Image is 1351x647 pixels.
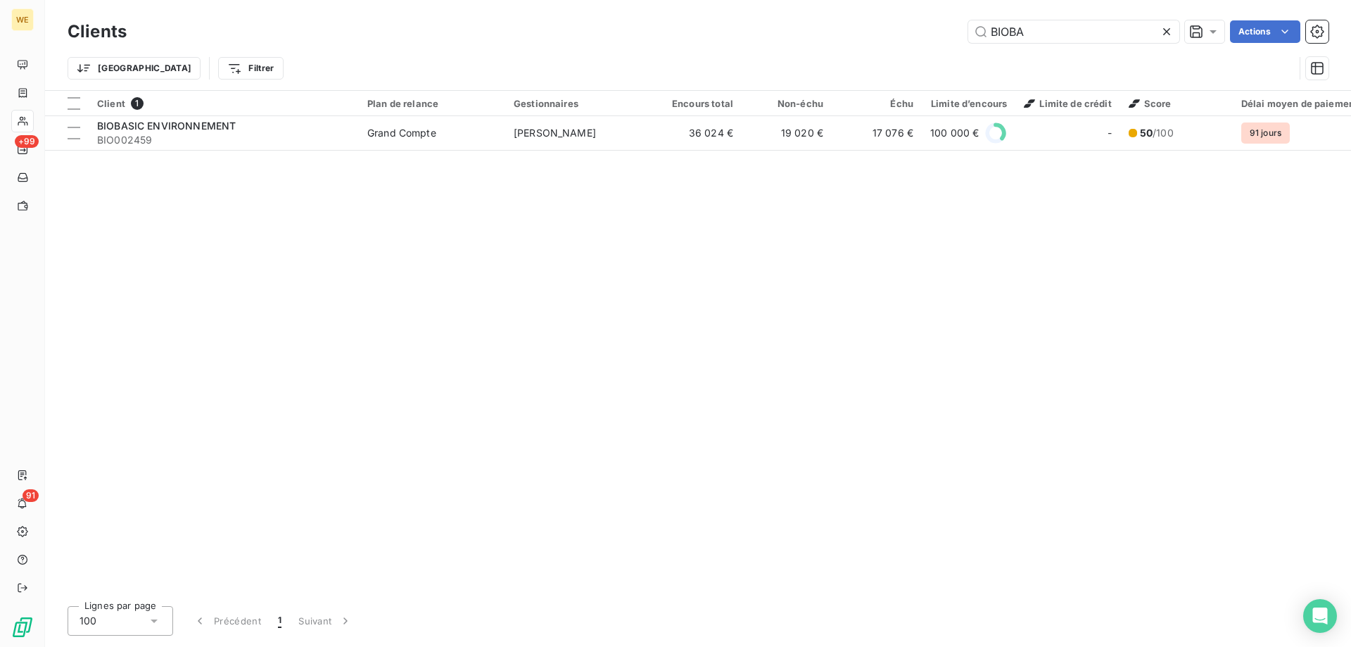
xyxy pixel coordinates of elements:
div: WE [11,8,34,31]
span: BIO002459 [97,133,350,147]
div: Gestionnaires [514,98,643,109]
span: 50 [1140,127,1153,139]
span: 100 [80,614,96,628]
div: Plan de relance [367,98,497,109]
span: 1 [278,614,281,628]
span: 91 jours [1241,123,1290,144]
button: Précédent [184,606,269,636]
div: Open Intercom Messenger [1303,599,1337,633]
div: Limite d’encours [930,98,1007,109]
span: [PERSON_NAME] [514,127,596,139]
span: Client [97,98,125,109]
input: Rechercher [968,20,1179,43]
img: Logo LeanPay [11,616,34,639]
div: Non-échu [750,98,823,109]
td: 19 020 € [742,116,832,150]
span: 91 [23,489,39,502]
div: Encours total [660,98,733,109]
button: Filtrer [218,57,283,80]
span: 100 000 € [930,126,979,140]
span: BIOBASIC ENVIRONNEMENT [97,120,236,132]
div: Grand Compte [367,126,436,140]
td: 17 076 € [832,116,922,150]
span: Score [1129,98,1172,109]
span: +99 [15,135,39,148]
span: /100 [1140,126,1174,140]
button: [GEOGRAPHIC_DATA] [68,57,201,80]
span: - [1108,126,1112,140]
span: Limite de crédit [1024,98,1111,109]
button: 1 [269,606,290,636]
span: 1 [131,97,144,110]
button: Actions [1230,20,1300,43]
button: Suivant [290,606,361,636]
h3: Clients [68,19,127,44]
div: Échu [840,98,913,109]
td: 36 024 € [652,116,742,150]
